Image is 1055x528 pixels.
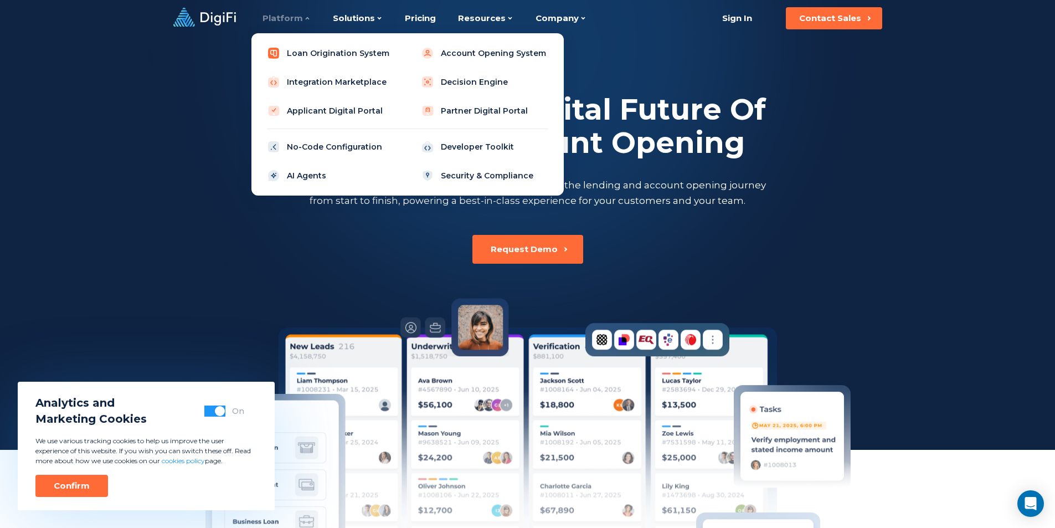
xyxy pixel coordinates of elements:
button: Request Demo [472,235,583,264]
a: Loan Origination System [260,42,401,64]
span: Marketing Cookies [35,411,147,427]
div: Open Intercom Messenger [1017,490,1044,517]
div: Contact Sales [799,13,861,24]
a: Security & Compliance [414,165,555,187]
a: cookies policy [162,457,205,465]
a: AI Agents [260,165,401,187]
div: Request Demo [491,244,558,255]
button: Confirm [35,475,108,497]
a: Applicant Digital Portal [260,100,401,122]
a: Decision Engine [414,71,555,93]
a: No-Code Configuration [260,136,401,158]
a: Sign In [709,7,766,29]
a: Partner Digital Portal [414,100,555,122]
a: Integration Marketplace [260,71,401,93]
a: Developer Toolkit [414,136,555,158]
div: On [232,406,244,417]
div: Confirm [54,480,90,491]
p: We use various tracking cookies to help us improve the user experience of this website. If you wi... [35,436,257,466]
span: Analytics and [35,395,147,411]
button: Contact Sales [786,7,882,29]
a: Account Opening System [414,42,555,64]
